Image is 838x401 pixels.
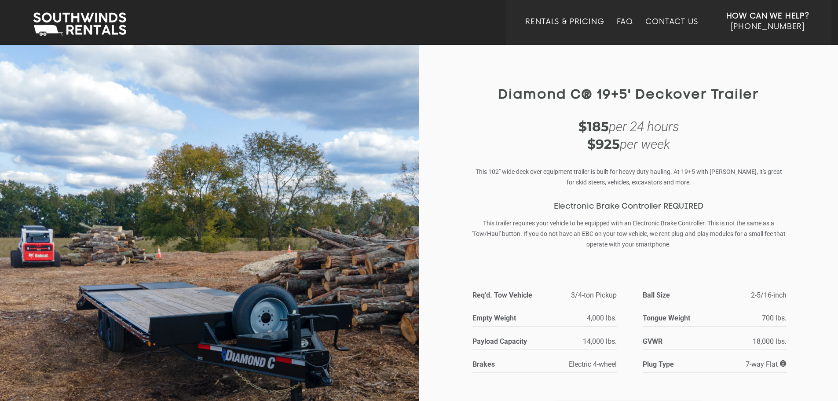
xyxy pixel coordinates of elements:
strong: How Can We Help? [726,12,809,21]
span: 700 lbs. [762,314,787,322]
strong: Tongue Weight [643,312,710,324]
span: [PHONE_NUMBER] [731,22,805,31]
span: 14,000 lbs. [583,337,617,346]
h1: Diamond C® 19+5' Deckover Trailer [472,88,786,103]
p: This 102" wide deck over equipment trailer is built for heavy duty hauling. At 19+5 with [PERSON_... [472,166,786,188]
a: Rentals & Pricing [525,18,604,45]
strong: $185 [578,118,609,135]
span: Electric 4-wheel [569,360,617,368]
strong: $925 [587,136,620,152]
span: 3/4-ton Pickup [571,291,617,299]
strong: Ball Size [643,289,725,301]
span: 7-way Flat [746,360,787,368]
a: How Can We Help? [PHONE_NUMBER] [726,11,809,38]
img: Southwinds Rentals Logo [29,11,131,38]
span: 18,000 lbs. [753,337,787,346]
span: 4,000 lbs. [587,314,617,322]
strong: Empty Weight [472,312,540,324]
p: This trailer requires your vehicle to be equipped with an Electronic Brake Controller. This is no... [472,218,786,250]
span: 2-5/16-inch [751,291,787,299]
h3: Electronic Brake Controller REQUIRED [472,202,786,211]
strong: Req'd. Tow Vehicle [472,289,555,301]
a: FAQ [617,18,633,45]
strong: GVWR [643,335,710,347]
a: Contact Us [645,18,698,45]
strong: Plug Type [643,358,710,370]
strong: Brakes [472,358,540,370]
strong: Payload Capacity [472,335,540,347]
div: per 24 hours per week [472,118,786,153]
